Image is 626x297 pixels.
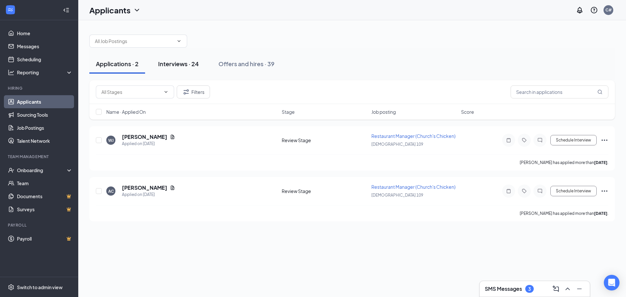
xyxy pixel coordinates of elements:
[371,184,455,190] span: Restaurant Manager (Church's Chicken)
[17,284,63,290] div: Switch to admin view
[17,108,73,121] a: Sourcing Tools
[218,60,275,68] div: Offers and hires · 39
[122,141,175,147] div: Applied on [DATE]
[122,191,175,198] div: Applied on [DATE]
[17,53,73,66] a: Scheduling
[505,188,513,194] svg: Note
[89,5,130,16] h1: Applicants
[182,88,190,96] svg: Filter
[96,60,139,68] div: Applications · 2
[177,85,210,98] button: Filter Filters
[17,167,67,173] div: Onboarding
[485,285,522,292] h3: SMS Messages
[17,134,73,147] a: Talent Network
[17,69,73,76] div: Reporting
[597,89,603,95] svg: MagnifyingGlass
[575,285,583,293] svg: Minimize
[594,160,607,165] b: [DATE]
[63,7,69,13] svg: Collapse
[594,211,607,216] b: [DATE]
[371,109,396,115] span: Job posting
[170,134,175,140] svg: Document
[282,137,367,143] div: Review Stage
[8,69,14,76] svg: Analysis
[8,222,71,228] div: Payroll
[528,286,531,292] div: 3
[106,109,146,115] span: Name · Applied On
[17,121,73,134] a: Job Postings
[601,136,608,144] svg: Ellipses
[17,40,73,53] a: Messages
[133,6,141,14] svg: ChevronDown
[17,95,73,108] a: Applicants
[282,109,295,115] span: Stage
[576,6,584,14] svg: Notifications
[108,138,114,143] div: WJ
[574,284,585,294] button: Minimize
[605,7,612,13] div: C#
[7,7,14,13] svg: WorkstreamLogo
[536,138,544,143] svg: ChatInactive
[101,88,161,96] input: All Stages
[8,284,14,290] svg: Settings
[8,85,71,91] div: Hiring
[108,188,114,194] div: AC
[604,275,619,290] div: Open Intercom Messenger
[371,193,423,198] span: [DEMOGRAPHIC_DATA] 109
[158,60,199,68] div: Interviews · 24
[536,188,544,194] svg: ChatInactive
[520,160,608,165] p: [PERSON_NAME] has applied more than .
[551,284,561,294] button: ComposeMessage
[552,285,560,293] svg: ComposeMessage
[122,133,167,141] h5: [PERSON_NAME]
[505,138,513,143] svg: Note
[520,211,608,216] p: [PERSON_NAME] has applied more than .
[8,167,14,173] svg: UserCheck
[550,186,597,196] button: Schedule Interview
[122,184,167,191] h5: [PERSON_NAME]
[282,188,367,194] div: Review Stage
[562,284,573,294] button: ChevronUp
[8,154,71,159] div: Team Management
[170,185,175,190] svg: Document
[17,177,73,190] a: Team
[17,27,73,40] a: Home
[17,203,73,216] a: SurveysCrown
[601,187,608,195] svg: Ellipses
[17,232,73,245] a: PayrollCrown
[371,133,455,139] span: Restaurant Manager (Church's Chicken)
[520,188,528,194] svg: Tag
[511,85,608,98] input: Search in applications
[176,38,182,44] svg: ChevronDown
[371,142,423,147] span: [DEMOGRAPHIC_DATA] 109
[163,89,169,95] svg: ChevronDown
[95,37,174,45] input: All Job Postings
[590,6,598,14] svg: QuestionInfo
[564,285,572,293] svg: ChevronUp
[550,135,597,145] button: Schedule Interview
[520,138,528,143] svg: Tag
[17,190,73,203] a: DocumentsCrown
[461,109,474,115] span: Score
